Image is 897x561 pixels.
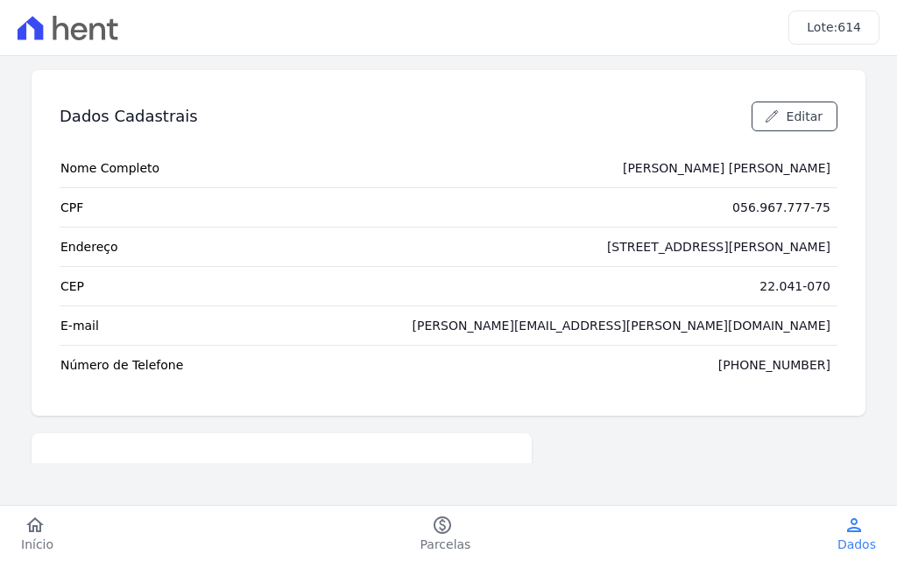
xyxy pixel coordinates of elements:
[816,515,897,553] a: personDados
[607,238,830,256] div: [STREET_ADDRESS][PERSON_NAME]
[60,317,99,334] span: E-mail
[399,515,492,553] a: paidParcelas
[732,199,830,216] div: 056.967.777-75
[60,199,83,216] span: CPF
[787,108,823,125] span: Editar
[432,515,453,536] i: paid
[837,536,876,553] span: Dados
[718,356,830,374] div: [PHONE_NUMBER]
[25,515,46,536] i: home
[21,536,53,553] span: Início
[759,277,830,295] div: 22.041-070
[837,20,861,34] span: 614
[844,515,865,536] i: person
[60,238,118,256] span: Endereço
[60,356,183,374] span: Número de Telefone
[60,106,198,127] h3: Dados Cadastrais
[752,102,837,131] a: Editar
[420,536,471,553] span: Parcelas
[623,159,830,177] div: [PERSON_NAME] [PERSON_NAME]
[807,18,861,37] h3: Lote:
[60,159,159,177] span: Nome Completo
[60,277,84,295] span: CEP
[413,317,830,334] div: [PERSON_NAME][EMAIL_ADDRESS][PERSON_NAME][DOMAIN_NAME]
